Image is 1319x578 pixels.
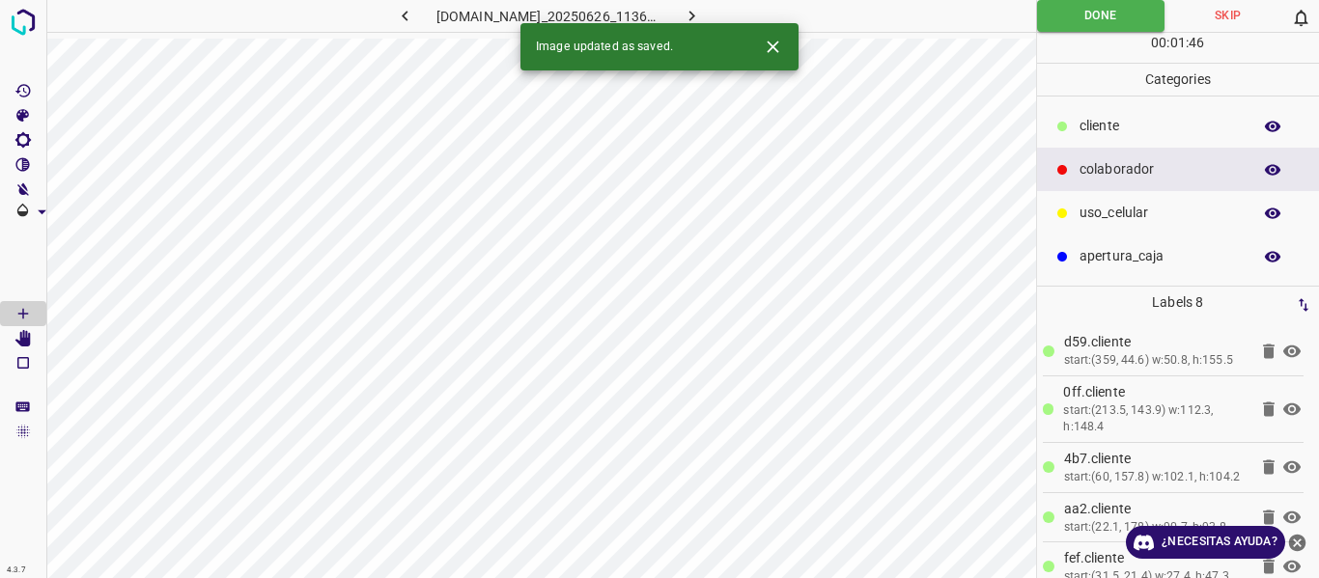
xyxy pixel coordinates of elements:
span: Image updated as saved. [536,39,673,56]
a: ¿Necesitas ayuda? [1126,526,1285,559]
font: ¿Necesitas ayuda? [1162,535,1277,548]
div: 4.3.7 [2,563,31,578]
p: 00 [1151,33,1166,53]
p: fef.cliente [1064,548,1249,568]
p: aa2.cliente [1064,499,1249,519]
p: cliente [1080,116,1242,136]
div: start:(213.5, 143.9) w:112.3, h:148.4 [1063,402,1248,436]
p: colaborador [1080,159,1242,179]
p: uso_celular [1080,203,1242,223]
button: ayuda cercana [1285,526,1309,559]
p: 01 [1170,33,1186,53]
div: start:(22.1, 178) w:90.7, h:93.8 [1064,519,1249,537]
button: Close [755,29,791,65]
div: : : [1151,33,1204,63]
p: d59.cliente [1064,332,1249,352]
p: Labels 8 [1043,287,1314,318]
p: 4b7.cliente [1064,449,1249,469]
div: start:(60, 157.8) w:102.1, h:104.2 [1064,469,1249,486]
p: apertura_caja [1080,246,1242,266]
p: 0ff.cliente [1063,382,1248,402]
img: logo [6,5,41,40]
div: start:(359, 44.6) w:50.8, h:155.5 [1064,352,1249,370]
p: 46 [1189,33,1204,53]
h6: [DOMAIN_NAME]_20250626_113601_000001650.jpg [436,5,661,32]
